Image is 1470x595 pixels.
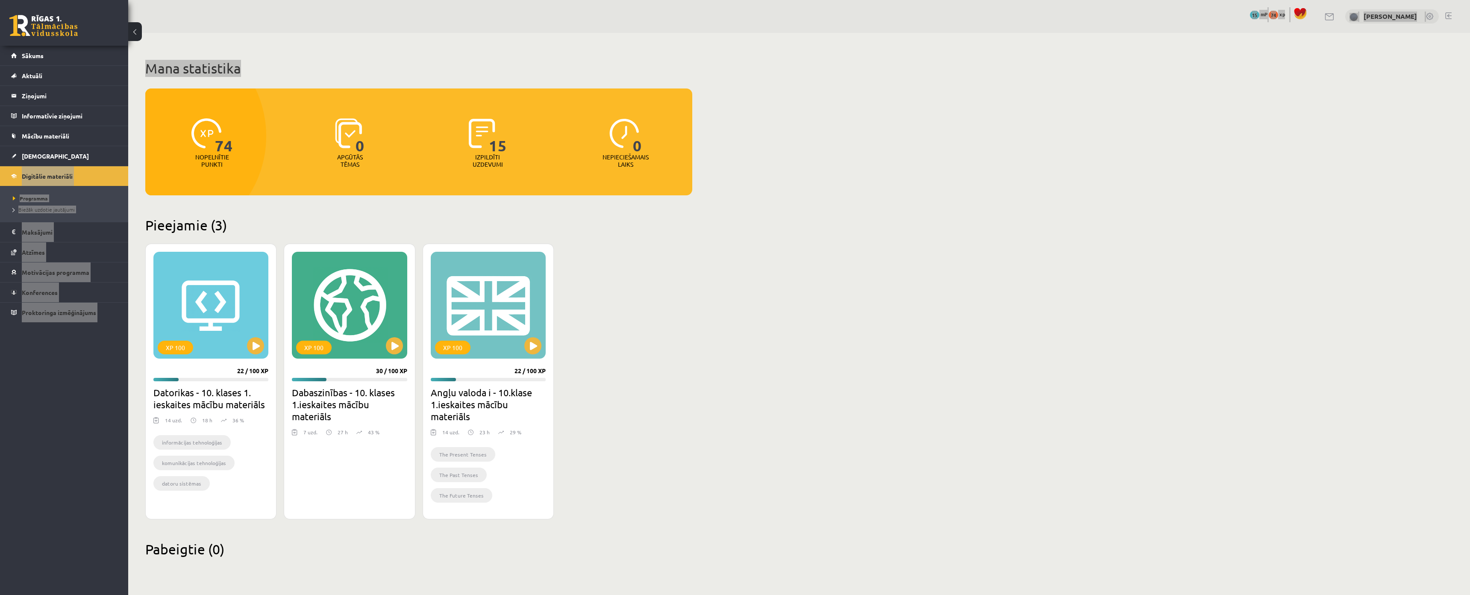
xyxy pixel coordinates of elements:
[9,15,78,36] a: Rīgas 1. Tālmācības vidusskola
[215,118,233,153] span: 74
[368,428,379,436] p: 43 %
[153,476,210,491] li: datoru sistēmas
[145,541,692,557] h2: Pabeigtie (0)
[22,152,89,160] span: [DEMOGRAPHIC_DATA]
[13,194,120,202] a: Programma
[1261,11,1267,18] span: mP
[11,303,118,322] a: Proktoringa izmēģinājums
[11,66,118,85] a: Aktuāli
[11,126,118,146] a: Mācību materiāli
[609,118,639,148] img: icon-clock-7be60019b62300814b6bd22b8e044499b485619524d84068768e800edab66f18.svg
[292,386,407,422] h2: Dabaszinības - 10. klases 1.ieskaites mācību materiāls
[202,416,212,424] p: 18 h
[471,153,504,168] p: Izpildīti uzdevumi
[22,86,118,106] legend: Ziņojumi
[22,52,44,59] span: Sākums
[13,206,75,213] span: Biežāk uzdotie jautājumi
[22,172,73,180] span: Digitālie materiāli
[489,118,507,153] span: 15
[13,195,48,202] span: Programma
[11,106,118,126] a: Informatīvie ziņojumi
[1250,11,1267,18] a: 15 mP
[22,132,69,140] span: Mācību materiāli
[145,60,692,77] h1: Mana statistika
[435,341,470,354] div: XP 100
[603,153,649,168] p: Nepieciešamais laiks
[11,46,118,65] a: Sākums
[11,222,118,242] a: Maksājumi
[431,468,487,482] li: The Past Tenses
[442,428,459,441] div: 14 uzd.
[165,416,182,429] div: 14 uzd.
[633,118,642,153] span: 0
[145,217,692,233] h2: Pieejamie (3)
[22,309,96,316] span: Proktoringa izmēģinājums
[510,428,521,436] p: 29 %
[11,262,118,282] a: Motivācijas programma
[232,416,244,424] p: 36 %
[431,386,546,422] h2: Angļu valoda i - 10.klase 1.ieskaites mācību materiāls
[22,106,118,126] legend: Informatīvie ziņojumi
[22,248,45,256] span: Atzīmes
[333,153,367,168] p: Apgūtās tēmas
[22,222,118,242] legend: Maksājumi
[469,118,495,148] img: icon-completed-tasks-ad58ae20a441b2904462921112bc710f1caf180af7a3daa7317a5a94f2d26646.svg
[11,86,118,106] a: Ziņojumi
[11,283,118,302] a: Konferences
[431,447,495,462] li: The Present Tenses
[158,341,193,354] div: XP 100
[335,118,362,148] img: icon-learned-topics-4a711ccc23c960034f471b6e78daf4a3bad4a20eaf4de84257b87e66633f6470.svg
[22,289,58,296] span: Konferences
[11,242,118,262] a: Atzīmes
[338,428,348,436] p: 27 h
[1250,11,1259,19] span: 15
[303,428,318,441] div: 7 uzd.
[153,386,268,410] h2: Datorikas - 10. klases 1. ieskaites mācību materiāls
[153,435,231,450] li: informācijas tehnoloģijas
[1349,13,1358,21] img: Nikolass Karpjuks
[13,206,120,213] a: Biežāk uzdotie jautājumi
[1269,11,1278,19] span: 74
[431,488,492,503] li: The Future Tenses
[22,72,42,80] span: Aktuāli
[1269,11,1289,18] a: 74 xp
[479,428,490,436] p: 23 h
[11,146,118,166] a: [DEMOGRAPHIC_DATA]
[1364,12,1417,21] a: [PERSON_NAME]
[195,153,229,168] p: Nopelnītie punkti
[191,118,221,148] img: icon-xp-0682a9bc20223a9ccc6f5883a126b849a74cddfe5390d2b41b4391c66f2066e7.svg
[296,341,332,354] div: XP 100
[153,456,235,470] li: komunikācijas tehnoloģijas
[1279,11,1285,18] span: xp
[356,118,365,153] span: 0
[22,268,89,276] span: Motivācijas programma
[11,166,118,186] a: Digitālie materiāli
